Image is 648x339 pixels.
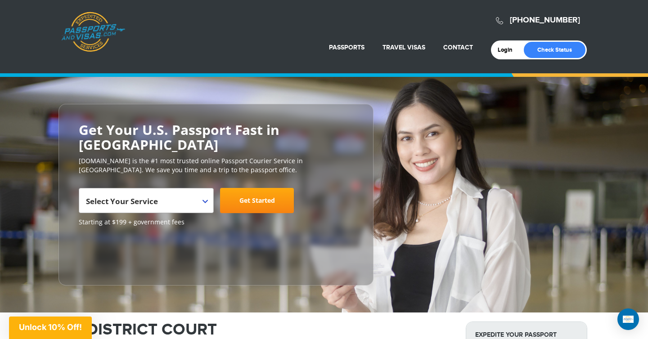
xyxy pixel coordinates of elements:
[19,322,82,332] span: Unlock 10% Off!
[617,308,639,330] div: Open Intercom Messenger
[220,188,294,213] a: Get Started
[79,188,214,213] span: Select Your Service
[86,196,158,206] span: Select Your Service
[510,15,580,25] a: [PHONE_NUMBER]
[61,321,452,338] h1: US DISTRICT COURT
[86,192,204,217] span: Select Your Service
[61,12,125,52] a: Passports & [DOMAIN_NAME]
[9,317,92,339] div: Unlock 10% Off!
[79,231,146,276] iframe: Customer reviews powered by Trustpilot
[79,218,353,227] span: Starting at $199 + government fees
[329,44,364,51] a: Passports
[498,46,519,54] a: Login
[443,44,473,51] a: Contact
[382,44,425,51] a: Travel Visas
[524,42,585,58] a: Check Status
[79,156,353,174] p: [DOMAIN_NAME] is the #1 most trusted online Passport Courier Service in [GEOGRAPHIC_DATA]. We sav...
[79,122,353,152] h2: Get Your U.S. Passport Fast in [GEOGRAPHIC_DATA]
